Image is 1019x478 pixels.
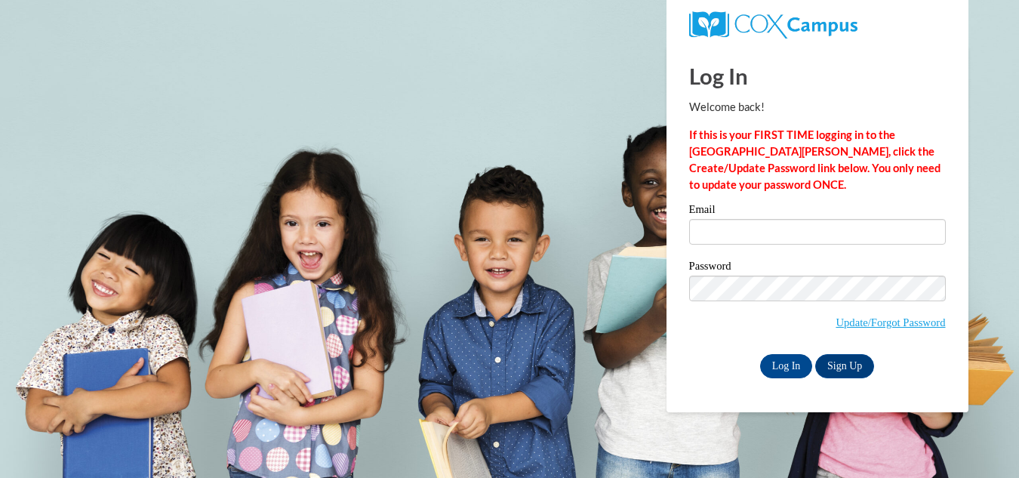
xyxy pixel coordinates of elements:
[815,354,874,378] a: Sign Up
[836,316,945,328] a: Update/Forgot Password
[689,11,857,39] img: COX Campus
[689,128,940,191] strong: If this is your FIRST TIME logging in to the [GEOGRAPHIC_DATA][PERSON_NAME], click the Create/Upd...
[689,99,946,116] p: Welcome back!
[689,261,946,276] label: Password
[689,17,857,30] a: COX Campus
[689,204,946,219] label: Email
[689,60,946,91] h1: Log In
[760,354,813,378] input: Log In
